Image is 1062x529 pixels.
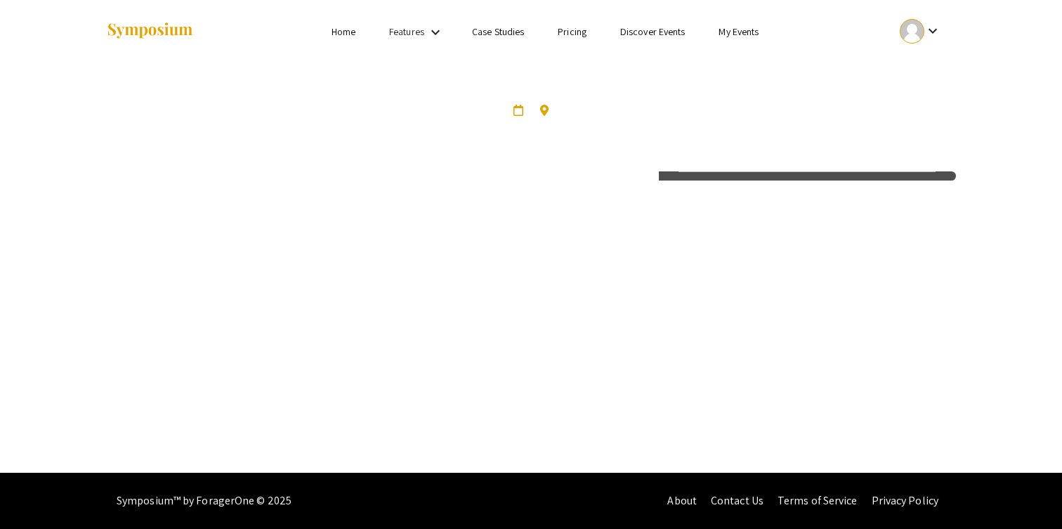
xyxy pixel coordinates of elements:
mat-icon: Expand account dropdown [924,22,941,39]
img: Symposium by ForagerOne [106,22,194,41]
a: Contact Us [711,493,763,508]
div: Symposium™ by ForagerOne © 2025 [117,473,291,529]
a: Home [332,25,355,38]
a: Pricing [558,25,586,38]
a: Privacy Policy [872,493,938,508]
button: Expand account dropdown [885,15,956,47]
a: Terms of Service [778,493,858,508]
a: Discover Events [620,25,686,38]
a: About [667,493,697,508]
a: My Events [719,25,759,38]
a: Case Studies [472,25,524,38]
mat-icon: Expand Features list [427,24,444,41]
a: Features [389,25,424,38]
